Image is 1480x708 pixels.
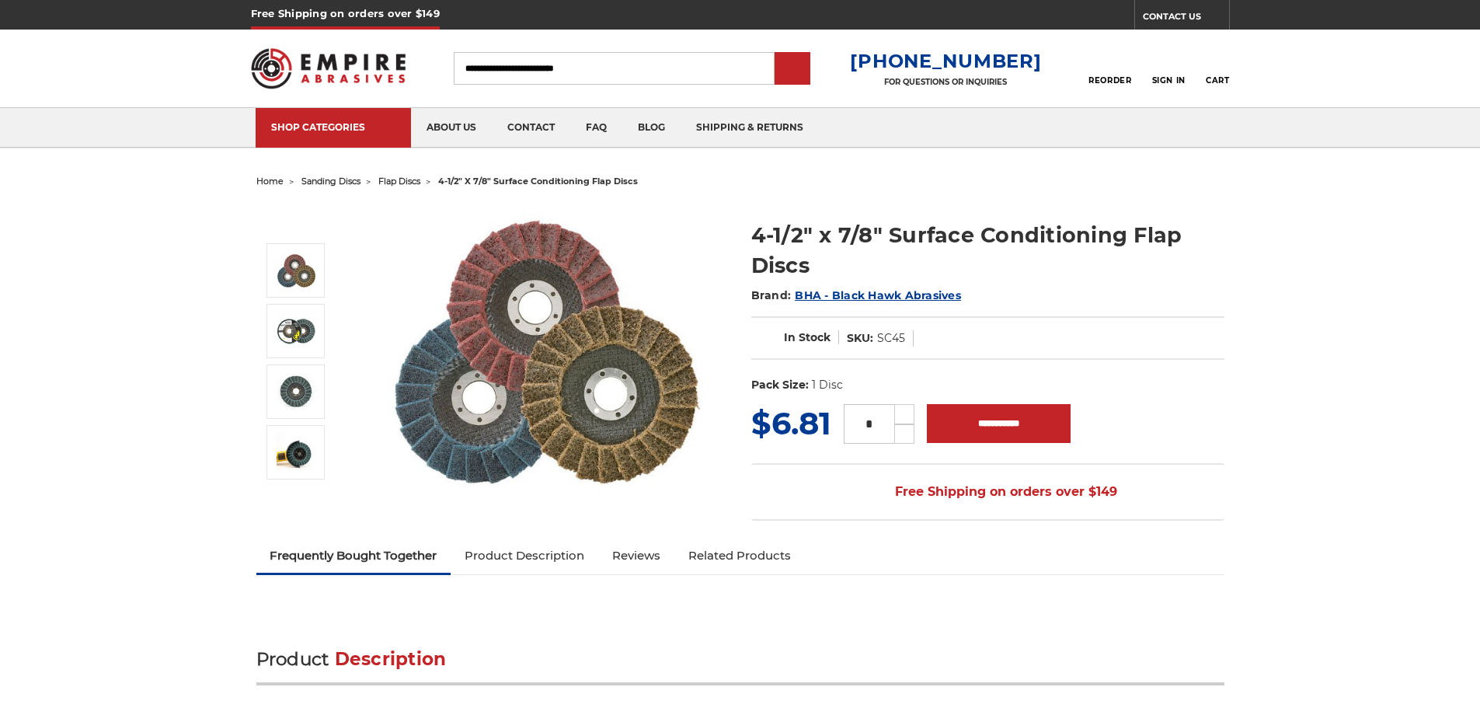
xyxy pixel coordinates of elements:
a: flap discs [378,176,420,187]
img: Scotch brite flap discs [389,204,700,506]
a: contact [492,108,570,148]
span: Cart [1206,75,1229,85]
dd: 1 Disc [812,377,843,393]
span: Brand: [751,288,792,302]
span: Free Shipping on orders over $149 [858,476,1117,507]
h1: 4-1/2" x 7/8" Surface Conditioning Flap Discs [751,220,1224,281]
span: Sign In [1152,75,1186,85]
a: blog [622,108,681,148]
dt: SKU: [847,330,873,347]
a: Reorder [1088,51,1131,85]
a: home [256,176,284,187]
a: about us [411,108,492,148]
span: Reorder [1088,75,1131,85]
a: Frequently Bought Together [256,539,451,573]
span: In Stock [784,330,831,344]
a: Related Products [674,539,805,573]
span: Product [256,648,329,670]
a: sanding discs [301,176,360,187]
dt: Pack Size: [751,377,809,393]
span: 4-1/2" x 7/8" surface conditioning flap discs [438,176,638,187]
div: SHOP CATEGORIES [271,121,395,133]
a: Cart [1206,51,1229,85]
img: Scotch brite flap discs [277,252,315,290]
img: Black Hawk Abrasives Surface Conditioning Flap Disc - Blue [277,312,315,351]
img: Angle grinder with blue surface conditioning flap disc [277,433,315,472]
img: Empire Abrasives [251,38,406,99]
a: BHA - Black Hawk Abrasives [795,288,961,302]
a: CONTACT US [1143,8,1229,30]
a: shipping & returns [681,108,819,148]
button: Next [278,483,315,516]
img: 4-1/2" x 7/8" Surface Conditioning Flap Discs [277,372,315,411]
a: Product Description [451,539,598,573]
span: Description [335,648,447,670]
input: Submit [777,54,808,85]
p: FOR QUESTIONS OR INQUIRIES [850,77,1041,87]
a: [PHONE_NUMBER] [850,50,1041,72]
dd: SC45 [877,330,905,347]
span: $6.81 [751,404,831,442]
a: Reviews [598,539,674,573]
a: faq [570,108,622,148]
button: Previous [278,210,315,243]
